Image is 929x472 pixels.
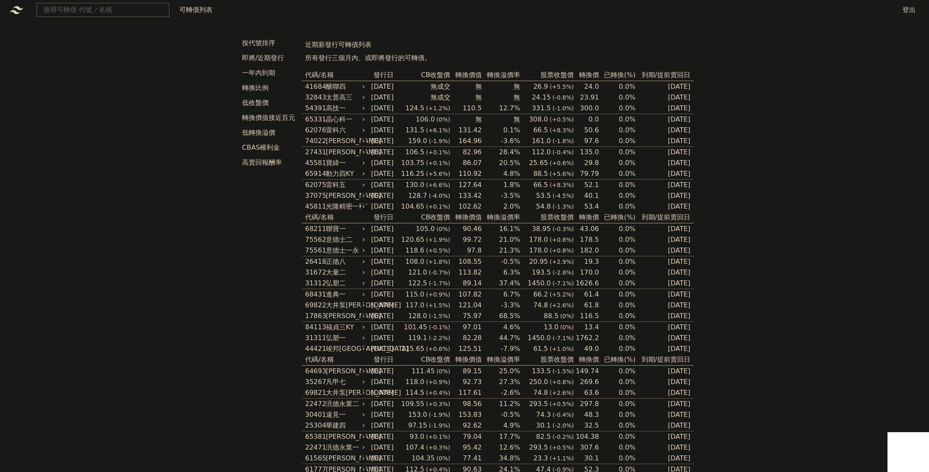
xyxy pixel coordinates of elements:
td: 1.8% [482,180,521,191]
td: [DATE] [636,267,694,278]
td: 0.0% [599,256,636,268]
span: 無成交 [430,83,450,90]
span: (+5.6%) [550,170,574,177]
div: 68431 [305,290,324,299]
td: [DATE] [367,190,397,201]
td: 0.0% [599,158,636,168]
td: [DATE] [636,300,694,311]
td: 127.64 [451,180,482,191]
td: -3.6% [482,136,521,147]
span: (-7.1%) [553,280,574,287]
a: CBAS權利金 [239,141,298,154]
td: 75.97 [451,311,482,322]
td: 107.82 [451,289,482,300]
div: 醣聯四 [326,82,363,92]
td: 28.4% [482,147,521,158]
td: [DATE] [636,114,694,125]
div: 正德八 [326,257,363,267]
div: 66.5 [532,180,550,190]
span: (+0.6%) [550,160,574,166]
span: (+0.5%) [426,247,450,254]
a: 高賣回報酬率 [239,156,298,169]
td: 97.8 [451,245,482,256]
span: (-1.3%) [553,203,574,210]
div: 62075 [305,180,324,190]
td: [DATE] [636,289,694,300]
td: 0.0% [599,201,636,212]
a: 低轉換溢價 [239,126,298,139]
th: CB收盤價 [397,70,450,81]
td: [DATE] [636,245,694,256]
td: 61.8 [574,300,599,311]
td: -3.5% [482,190,521,201]
td: 52.1 [574,180,599,191]
li: 高賣回報酬率 [239,158,298,168]
td: 0.0% [599,223,636,234]
li: 低轉換溢價 [239,128,298,138]
td: 110.5 [451,103,482,114]
span: (-4.0%) [429,192,450,199]
div: 122.5 [406,278,429,288]
div: 88.5 [532,169,550,179]
span: (-1.9%) [429,138,450,144]
li: 低收盤價 [239,98,298,108]
td: 21.3% [482,245,521,256]
td: [DATE] [367,158,397,168]
td: [DATE] [367,180,397,191]
th: 已轉換(%) [599,212,636,223]
td: 113.82 [451,267,482,278]
th: 股票收盤價 [521,70,574,81]
div: 54391 [305,103,324,113]
span: (+8.3%) [550,182,574,188]
td: 0.0% [599,92,636,103]
div: 37075 [305,191,324,201]
div: 131.5 [403,125,426,135]
a: 轉換價值接近百元 [239,111,298,124]
td: 178.5 [574,234,599,245]
td: [DATE] [367,322,397,333]
th: 股票收盤價 [521,212,574,223]
td: [DATE] [367,300,397,311]
a: 即將/近期發行 [239,51,298,65]
div: 161.0 [530,136,553,146]
div: 意德士一永 [326,246,363,255]
th: 轉換價值 [451,70,482,81]
td: 0.0 [574,114,599,125]
td: 0.0% [599,300,636,311]
td: [DATE] [367,223,397,234]
span: 無 [513,83,520,90]
td: 24.0 [574,81,599,92]
a: 可轉債列表 [179,6,213,14]
div: 68211 [305,224,324,234]
div: 進典一 [326,290,363,299]
td: 82.96 [451,147,482,158]
td: [DATE] [367,125,397,136]
li: 一年內到期 [239,68,298,78]
th: 轉換溢價率 [482,70,521,81]
span: (+1.2%) [426,105,450,112]
td: 170.0 [574,267,599,278]
td: 110.92 [451,168,482,180]
td: [DATE] [636,311,694,322]
span: 無 [475,83,482,90]
span: (+0.1%) [426,160,450,166]
span: (+1.9%) [426,236,450,243]
div: 105.0 [414,224,437,234]
div: 20.95 [527,257,550,267]
td: 300.0 [574,103,599,114]
td: [DATE] [367,256,397,268]
th: 代碼/名稱 [302,212,367,223]
td: [DATE] [367,81,397,92]
td: 131.42 [451,125,482,136]
input: 搜尋可轉債 代號／名稱 [37,3,169,17]
a: 按代號排序 [239,36,298,50]
th: 到期/提前賣回日 [636,70,694,81]
td: 12.7% [482,103,521,114]
td: 16.1% [482,223,521,234]
div: 雷科五 [326,180,363,190]
div: 308.0 [527,114,550,124]
td: 0.0% [599,136,636,147]
div: [PERSON_NAME] [326,311,363,321]
li: CBAS權利金 [239,143,298,153]
a: 低收盤價 [239,96,298,109]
